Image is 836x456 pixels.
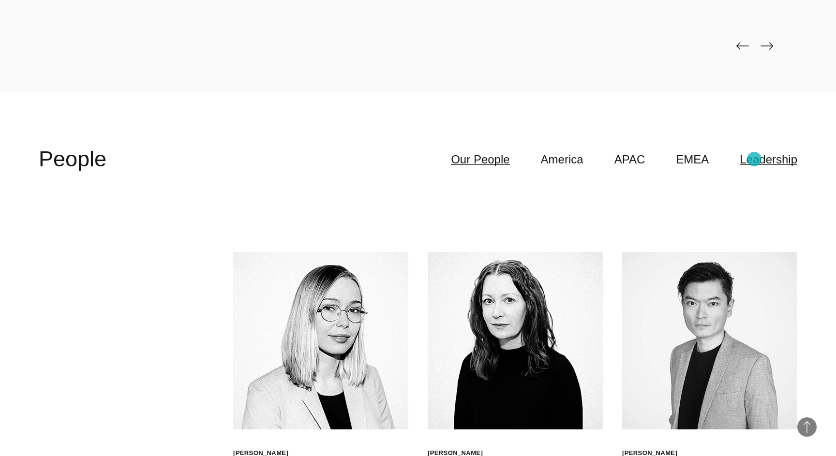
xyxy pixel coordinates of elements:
[740,150,797,169] a: Leadership
[451,150,509,169] a: Our People
[614,150,645,169] a: APAC
[39,145,106,174] h2: People
[233,252,408,429] img: Walt Drkula
[541,150,583,169] a: America
[761,42,773,50] img: page-next-black.png
[676,150,709,169] a: EMEA
[797,417,817,437] button: Back to Top
[736,42,749,50] img: page-back-black.png
[428,252,603,429] img: Jen Higgins
[622,252,797,429] img: Daniel Ng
